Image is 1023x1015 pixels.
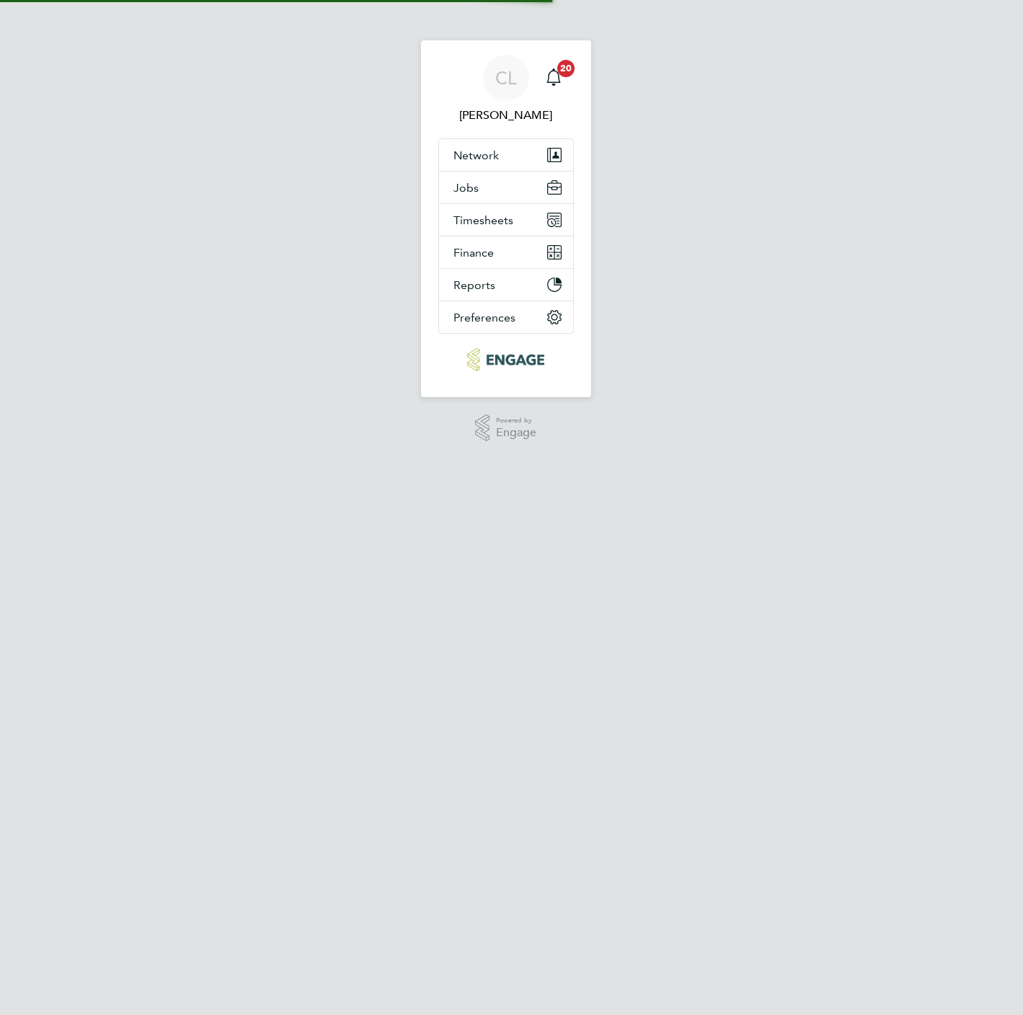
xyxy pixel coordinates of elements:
[557,60,575,77] span: 20
[453,311,515,324] span: Preferences
[467,348,544,371] img: protechltd-logo-retina.png
[439,269,573,301] button: Reports
[439,236,573,268] button: Finance
[496,427,536,439] span: Engage
[438,348,574,371] a: Go to home page
[438,107,574,124] span: Chloe Lyons
[439,139,573,171] button: Network
[439,172,573,203] button: Jobs
[439,204,573,236] button: Timesheets
[421,40,591,397] nav: Main navigation
[539,55,568,101] a: 20
[439,301,573,333] button: Preferences
[453,246,494,260] span: Finance
[453,181,479,195] span: Jobs
[495,68,516,87] span: CL
[453,149,499,162] span: Network
[496,415,536,427] span: Powered by
[453,213,513,227] span: Timesheets
[453,278,495,292] span: Reports
[438,55,574,124] a: CL[PERSON_NAME]
[475,415,536,442] a: Powered byEngage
